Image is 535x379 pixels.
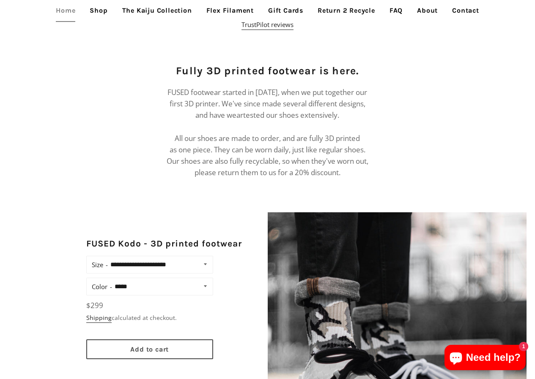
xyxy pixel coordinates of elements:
button: Add to cart [86,339,213,359]
p: FUSED footwear started in [DATE], when we put together our first 3D printer. We've since made sev... [165,87,370,179]
inbox-online-store-chat: Shopify online store chat [442,345,528,372]
label: Size [92,259,108,271]
label: Color [92,281,112,292]
h2: Fully 3D printed footwear is here. [165,63,370,78]
span: $299 [86,300,103,310]
h2: FUSED Kodo - 3D printed footwear [86,238,242,250]
span: Add to cart [130,345,169,353]
a: Shipping [86,314,112,323]
a: TrustPilot reviews [241,20,294,30]
div: calculated at checkout. [86,313,213,322]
